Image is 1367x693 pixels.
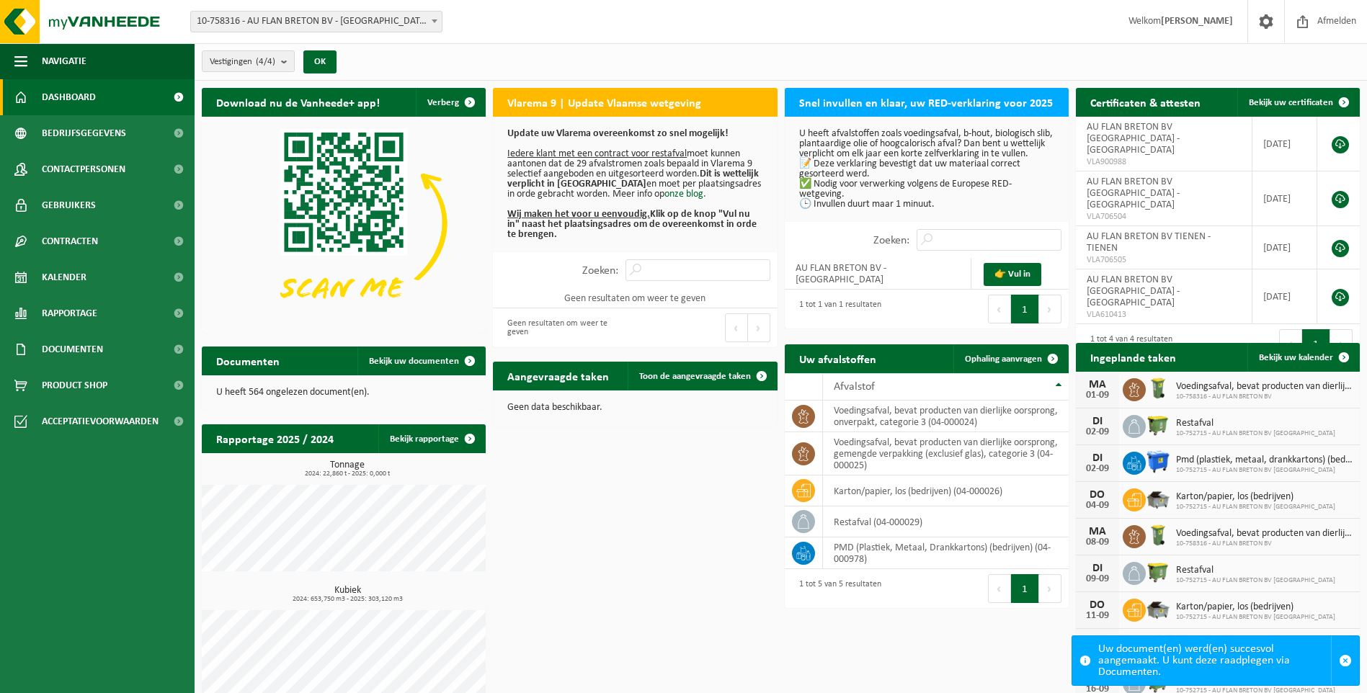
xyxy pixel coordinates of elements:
div: DI [1083,563,1112,574]
div: 11-09 [1083,611,1112,621]
count: (4/4) [256,57,275,66]
span: Rapportage [42,295,97,331]
h2: Aangevraagde taken [493,362,623,390]
span: 2024: 22,860 t - 2025: 0,000 t [209,470,486,478]
a: Bekijk rapportage [378,424,484,453]
span: Karton/papier, los (bedrijven) [1176,491,1335,503]
u: Iedere klant met een contract voor restafval [507,148,687,159]
a: Toon de aangevraagde taken [628,362,776,390]
img: WB-5000-GAL-GY-01 [1146,596,1170,621]
span: 10-752715 - AU FLAN BRETON BV [GEOGRAPHIC_DATA] [1176,503,1335,511]
a: Bekijk uw documenten [357,346,484,375]
p: Geen data beschikbaar. [507,403,762,413]
div: 09-09 [1083,574,1112,584]
div: 02-09 [1083,464,1112,474]
div: MA [1083,379,1112,390]
div: 01-09 [1083,390,1112,401]
a: onze blog. [664,189,706,200]
span: Bekijk uw kalender [1259,353,1333,362]
td: AU FLAN BRETON BV - [GEOGRAPHIC_DATA] [785,258,971,290]
span: Verberg [427,98,459,107]
h2: Vlarema 9 | Update Vlaamse wetgeving [493,88,716,116]
div: MA [1083,526,1112,537]
img: WB-5000-GAL-GY-01 [1146,486,1170,511]
button: Vestigingen(4/4) [202,50,295,72]
span: Pmd (plastiek, metaal, drankkartons) (bedrijven) [1176,455,1353,466]
span: Gebruikers [42,187,96,223]
td: Geen resultaten om weer te geven [493,288,777,308]
span: 10-752715 - AU FLAN BRETON BV [GEOGRAPHIC_DATA] [1176,429,1335,438]
span: 10-758316 - AU FLAN BRETON BV - TERVUREN [191,12,442,32]
button: Next [748,313,770,342]
h3: Kubiek [209,586,486,603]
span: Acceptatievoorwaarden [42,403,159,439]
span: VLA706505 [1087,254,1241,266]
div: DI [1083,416,1112,427]
img: WB-1100-HPE-GN-50 [1146,560,1170,584]
img: WB-0140-HPE-GN-50 [1146,633,1170,658]
a: 👉 Vul in [984,263,1041,286]
button: Verberg [416,88,484,117]
span: AU FLAN BRETON BV [GEOGRAPHIC_DATA] - [GEOGRAPHIC_DATA] [1087,122,1180,156]
span: 10-758316 - AU FLAN BRETON BV [1176,393,1353,401]
span: Navigatie [42,43,86,79]
td: karton/papier, los (bedrijven) (04-000026) [823,475,1069,506]
div: Uw document(en) werd(en) succesvol aangemaakt. U kunt deze raadplegen via Documenten. [1098,636,1331,685]
button: Next [1330,329,1353,358]
div: 1 tot 1 van 1 resultaten [792,293,881,325]
button: Next [1039,295,1061,323]
td: [DATE] [1252,269,1317,324]
div: 08-09 [1083,537,1112,547]
div: DI [1083,452,1112,464]
span: Restafval [1176,418,1335,429]
span: 10-752715 - AU FLAN BRETON BV [GEOGRAPHIC_DATA] [1176,576,1335,585]
button: Previous [988,574,1011,603]
div: DO [1083,599,1112,611]
span: Afvalstof [834,381,875,393]
label: Zoeken: [582,265,618,277]
span: Bekijk uw certificaten [1249,98,1333,107]
strong: [PERSON_NAME] [1161,16,1233,27]
h3: Tonnage [209,460,486,478]
span: Bedrijfsgegevens [42,115,126,151]
img: WB-1100-HPE-BE-01 [1146,450,1170,474]
img: Download de VHEPlus App [202,117,486,330]
label: Zoeken: [873,235,909,246]
button: 1 [1011,295,1039,323]
u: Wij maken het voor u eenvoudig. [507,209,650,220]
span: Kalender [42,259,86,295]
td: [DATE] [1252,117,1317,171]
span: Contracten [42,223,98,259]
div: 04-09 [1083,501,1112,511]
h2: Ingeplande taken [1076,343,1190,371]
td: [DATE] [1252,226,1317,269]
span: Dashboard [42,79,96,115]
a: Bekijk uw kalender [1247,343,1358,372]
span: 10-758316 - AU FLAN BRETON BV - TERVUREN [190,11,442,32]
button: 1 [1011,574,1039,603]
span: 10-752715 - AU FLAN BRETON BV [GEOGRAPHIC_DATA] [1176,466,1353,475]
span: Toon de aangevraagde taken [639,372,751,381]
span: AU FLAN BRETON BV TIENEN - TIENEN [1087,231,1211,254]
td: voedingsafval, bevat producten van dierlijke oorsprong, onverpakt, categorie 3 (04-000024) [823,401,1069,432]
td: voedingsafval, bevat producten van dierlijke oorsprong, gemengde verpakking (exclusief glas), cat... [823,432,1069,475]
h2: Rapportage 2025 / 2024 [202,424,348,452]
img: WB-1100-HPE-GN-50 [1146,413,1170,437]
span: Contactpersonen [42,151,125,187]
div: 1 tot 5 van 5 resultaten [792,573,881,604]
span: 2024: 653,750 m3 - 2025: 303,120 m3 [209,596,486,603]
span: AU FLAN BRETON BV [GEOGRAPHIC_DATA] - [GEOGRAPHIC_DATA] [1087,176,1180,210]
span: Documenten [42,331,103,367]
span: Restafval [1176,565,1335,576]
span: VLA610413 [1087,309,1241,321]
div: 1 tot 4 van 4 resultaten [1083,328,1172,359]
button: Previous [1279,329,1302,358]
p: U heeft afvalstoffen zoals voedingsafval, b-hout, biologisch slib, plantaardige olie of hoogcalor... [799,129,1054,210]
span: Vestigingen [210,51,275,73]
span: 10-752715 - AU FLAN BRETON BV [GEOGRAPHIC_DATA] [1176,613,1335,622]
td: restafval (04-000029) [823,506,1069,537]
span: VLA706504 [1087,211,1241,223]
h2: Download nu de Vanheede+ app! [202,88,394,116]
span: Voedingsafval, bevat producten van dierlijke oorsprong, onverpakt, categorie 3 [1176,528,1353,540]
b: Dit is wettelijk verplicht in [GEOGRAPHIC_DATA] [507,169,759,189]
